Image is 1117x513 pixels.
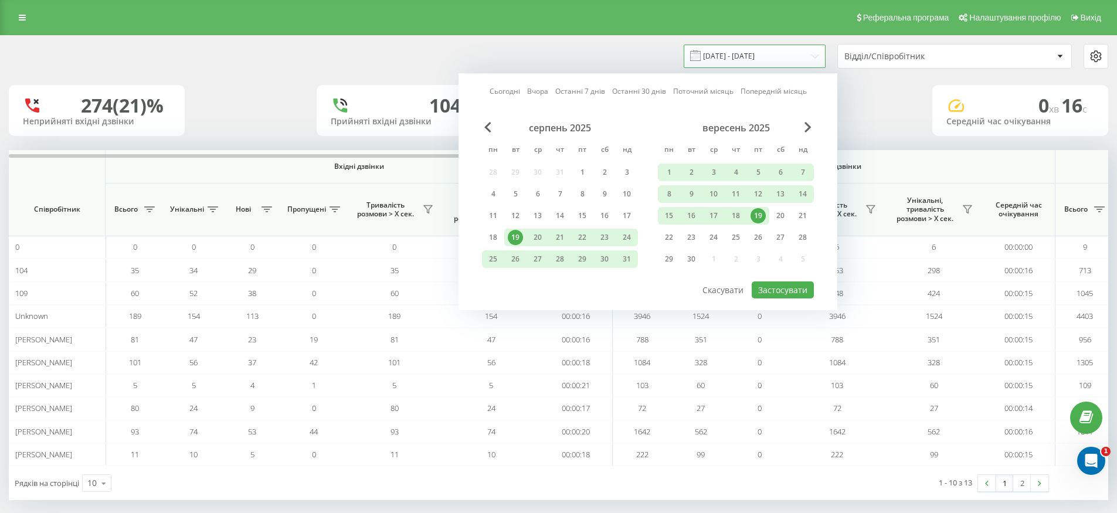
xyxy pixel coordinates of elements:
[616,185,638,203] div: нд 10 серп 2025 р.
[487,334,495,345] span: 47
[982,236,1055,259] td: 00:00:00
[1079,265,1091,276] span: 713
[250,380,254,390] span: 4
[597,230,612,245] div: 23
[312,311,316,321] span: 0
[658,122,814,134] div: вересень 2025
[1061,93,1087,118] span: 16
[310,426,318,437] span: 44
[189,426,198,437] span: 74
[695,334,707,345] span: 351
[593,250,616,268] div: сб 30 серп 2025 р.
[571,185,593,203] div: пт 8 серп 2025 р.
[87,477,97,489] div: 10
[831,380,843,390] span: 103
[593,164,616,181] div: сб 2 серп 2025 р.
[485,208,501,223] div: 11
[15,334,72,345] span: [PERSON_NAME]
[692,311,709,321] span: 1524
[111,205,141,214] span: Всього
[549,207,571,225] div: чт 14 серп 2025 р.
[773,230,788,245] div: 27
[391,288,399,298] span: 60
[792,185,814,203] div: нд 14 вер 2025 р.
[673,86,734,97] a: Поточний місяць
[982,328,1055,351] td: 00:00:15
[331,117,478,127] div: Прийняті вхідні дзвінки
[751,186,766,202] div: 12
[593,185,616,203] div: сб 9 серп 2025 р.
[133,242,137,252] span: 0
[482,250,504,268] div: пн 25 серп 2025 р.
[504,207,527,225] div: вт 12 серп 2025 р.
[575,230,590,245] div: 22
[928,265,940,276] span: 298
[891,196,959,223] span: Унікальні, тривалість розмови > Х сек.
[926,311,942,321] span: 1524
[680,164,702,181] div: вт 2 вер 2025 р.
[539,443,613,466] td: 00:00:18
[844,52,984,62] div: Відділ/Співробітник
[575,165,590,180] div: 1
[549,229,571,246] div: чт 21 серп 2025 р.
[429,94,471,117] div: 1045
[192,242,196,252] span: 0
[758,334,762,345] span: 0
[189,288,198,298] span: 52
[829,357,846,368] span: 1084
[773,208,788,223] div: 20
[696,281,750,298] button: Скасувати
[1079,334,1091,345] span: 956
[661,230,677,245] div: 22
[619,230,634,245] div: 24
[485,311,497,321] span: 154
[250,403,254,413] span: 9
[485,252,501,267] div: 25
[658,164,680,181] div: пн 1 вер 2025 р.
[287,205,326,214] span: Пропущені
[1038,93,1061,118] span: 0
[248,265,256,276] span: 29
[996,475,1013,491] a: 1
[508,208,523,223] div: 12
[702,185,725,203] div: ср 10 вер 2025 р.
[1101,447,1111,456] span: 1
[619,165,634,180] div: 3
[684,186,699,202] div: 9
[706,165,721,180] div: 3
[189,403,198,413] span: 24
[772,142,789,159] abbr: субота
[619,208,634,223] div: 17
[552,186,568,202] div: 7
[388,357,400,368] span: 101
[15,242,19,252] span: 0
[229,205,258,214] span: Нові
[792,164,814,181] div: нд 7 вер 2025 р.
[189,334,198,345] span: 47
[131,426,139,437] span: 93
[616,229,638,246] div: нд 24 серп 2025 р.
[133,380,137,390] span: 5
[388,311,400,321] span: 189
[697,380,705,390] span: 60
[575,186,590,202] div: 8
[508,230,523,245] div: 19
[658,207,680,225] div: пн 15 вер 2025 р.
[81,94,164,117] div: 274 (21)%
[552,252,568,267] div: 28
[310,357,318,368] span: 42
[19,205,95,214] span: Співробітник
[571,229,593,246] div: пт 22 серп 2025 р.
[727,142,745,159] abbr: четвер
[549,185,571,203] div: чт 7 серп 2025 р.
[507,142,524,159] abbr: вівторок
[248,334,256,345] span: 23
[508,186,523,202] div: 5
[658,250,680,268] div: пн 29 вер 2025 р.
[792,229,814,246] div: нд 28 вер 2025 р.
[751,230,766,245] div: 26
[982,305,1055,328] td: 00:00:15
[792,207,814,225] div: нд 21 вер 2025 р.
[612,86,666,97] a: Останні 30 днів
[530,252,545,267] div: 27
